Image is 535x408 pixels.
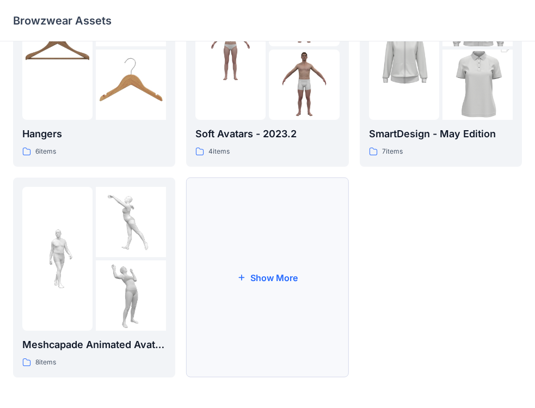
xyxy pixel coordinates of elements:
[22,223,93,294] img: folder 1
[35,146,56,157] p: 6 items
[269,50,339,120] img: folder 3
[35,357,56,368] p: 8 items
[22,13,93,83] img: folder 1
[369,126,513,142] p: SmartDesign - May Edition
[13,13,112,28] p: Browzwear Assets
[442,32,513,138] img: folder 3
[208,146,230,157] p: 4 items
[96,187,166,257] img: folder 2
[186,178,348,377] button: Show More
[96,50,166,120] img: folder 3
[195,13,266,83] img: folder 1
[96,260,166,331] img: folder 3
[382,146,403,157] p: 7 items
[22,126,166,142] p: Hangers
[22,337,166,352] p: Meshcapade Animated Avatars
[13,178,175,377] a: folder 1folder 2folder 3Meshcapade Animated Avatars8items
[195,126,339,142] p: Soft Avatars - 2023.2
